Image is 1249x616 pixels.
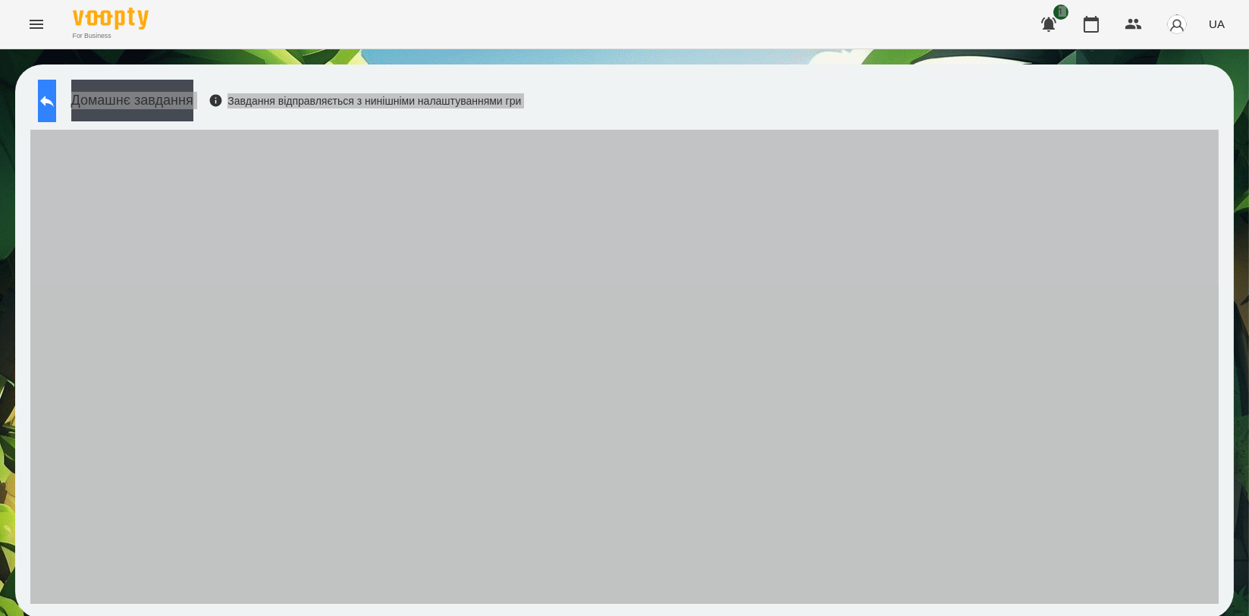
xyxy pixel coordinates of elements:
[18,6,55,42] button: Menu
[1053,5,1069,20] span: 1
[1203,10,1231,38] button: UA
[209,93,522,108] div: Завдання відправляється з нинішніми налаштуваннями гри
[1166,14,1188,35] img: avatar_s.png
[73,31,149,41] span: For Business
[71,80,193,121] button: Домашнє завдання
[1209,16,1225,32] span: UA
[73,8,149,30] img: Voopty Logo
